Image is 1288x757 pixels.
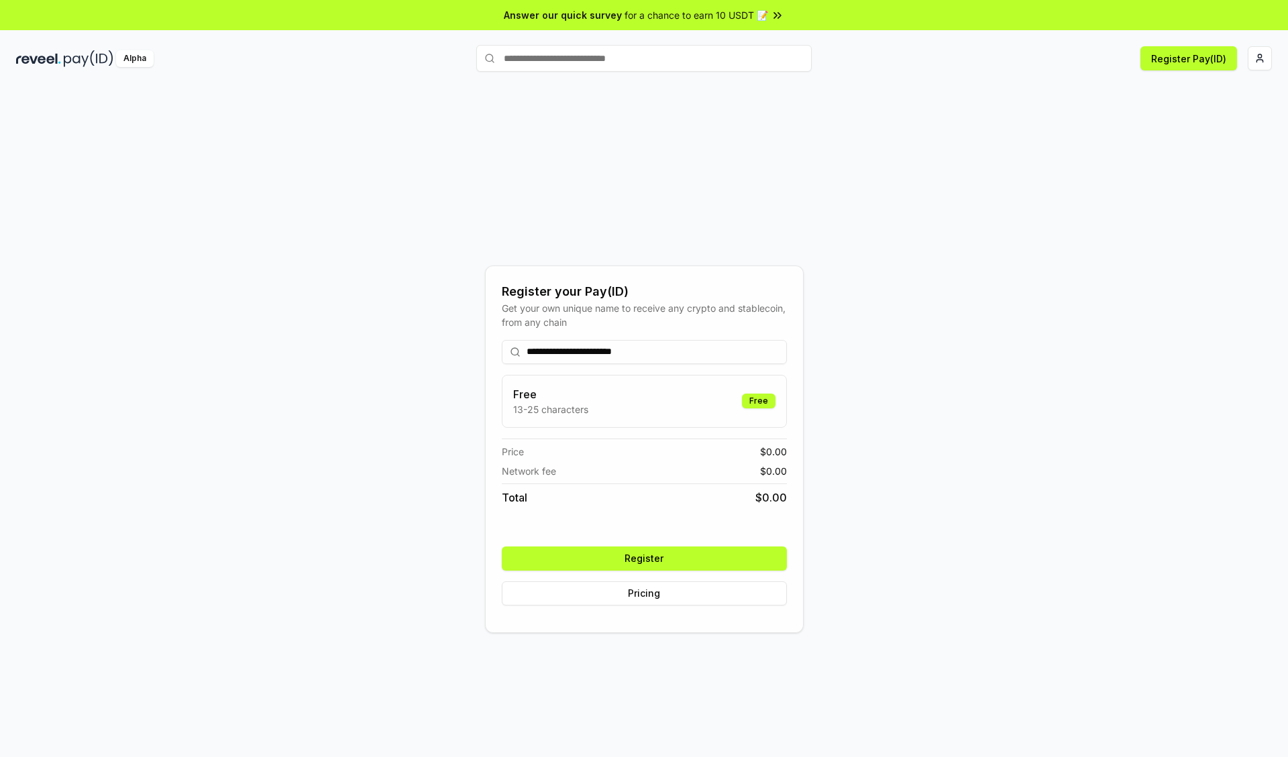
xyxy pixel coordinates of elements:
[513,402,588,416] p: 13-25 characters
[760,445,787,459] span: $ 0.00
[502,546,787,571] button: Register
[502,464,556,478] span: Network fee
[502,581,787,605] button: Pricing
[504,8,622,22] span: Answer our quick survey
[755,489,787,506] span: $ 0.00
[64,50,113,67] img: pay_id
[1140,46,1237,70] button: Register Pay(ID)
[742,394,775,408] div: Free
[502,489,527,506] span: Total
[502,301,787,329] div: Get your own unique name to receive any crypto and stablecoin, from any chain
[16,50,61,67] img: reveel_dark
[760,464,787,478] span: $ 0.00
[502,282,787,301] div: Register your Pay(ID)
[502,445,524,459] span: Price
[116,50,154,67] div: Alpha
[513,386,588,402] h3: Free
[625,8,768,22] span: for a chance to earn 10 USDT 📝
